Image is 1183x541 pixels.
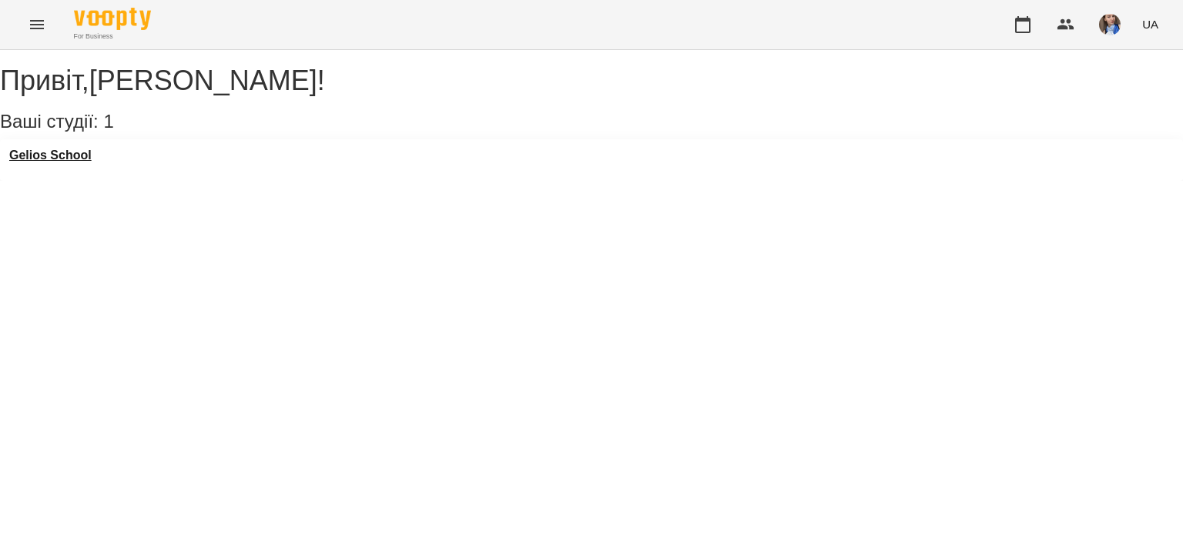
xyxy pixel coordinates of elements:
span: UA [1142,16,1158,32]
a: Gelios School [9,149,92,162]
button: Menu [18,6,55,43]
span: For Business [74,32,151,42]
img: Voopty Logo [74,8,151,30]
span: 1 [103,111,113,132]
img: 727e98639bf378bfedd43b4b44319584.jpeg [1099,14,1121,35]
button: UA [1136,10,1165,38]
